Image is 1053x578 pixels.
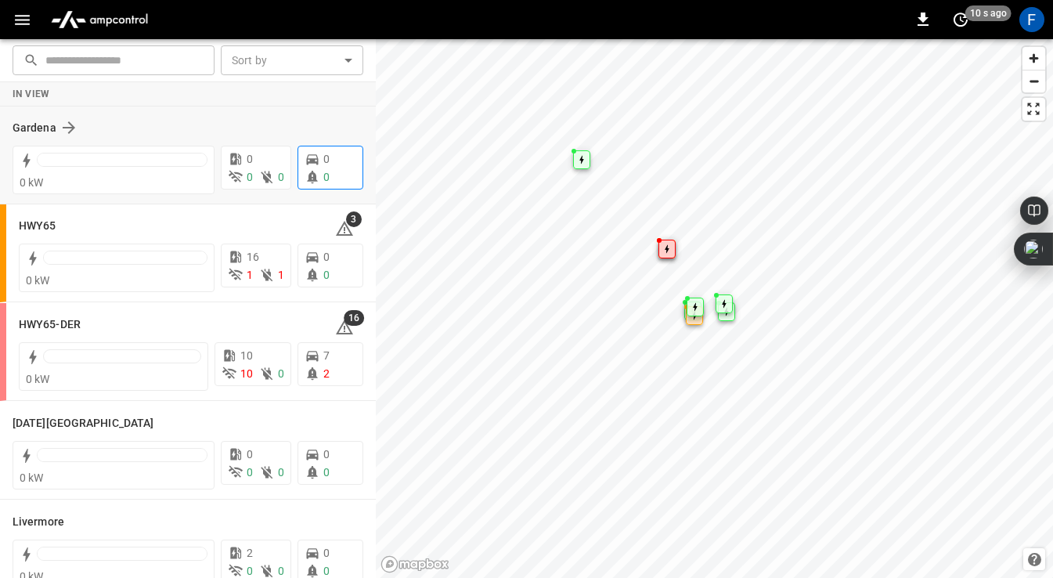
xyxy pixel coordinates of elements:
span: 10 [240,349,253,362]
span: 0 kW [26,274,50,287]
span: 0 [247,171,253,183]
span: 0 [323,251,330,263]
h6: HWY65-DER [19,316,81,334]
div: Map marker [658,240,676,258]
h6: Livermore [13,514,64,531]
span: 0 [323,547,330,559]
div: Map marker [684,302,701,320]
img: ampcontrol.io logo [45,5,154,34]
canvas: Map [376,39,1053,578]
span: 0 [323,448,330,461]
span: 0 [247,448,253,461]
span: 10 s ago [965,5,1012,21]
span: 2 [323,367,330,380]
span: 0 [278,466,284,479]
span: 0 [323,153,330,165]
span: 0 kW [26,373,50,385]
h6: HWY65 [19,218,56,235]
span: 0 [278,565,284,577]
h6: Karma Center [13,415,153,432]
div: Map marker [687,298,704,316]
span: 0 [247,466,253,479]
span: 0 [247,153,253,165]
button: set refresh interval [948,7,973,32]
span: 0 kW [20,176,44,189]
span: 1 [247,269,253,281]
span: 0 [323,565,330,577]
span: 0 [323,269,330,281]
span: 0 kW [20,471,44,484]
div: Map marker [686,306,703,325]
button: Zoom out [1022,70,1045,92]
span: 10 [240,367,253,380]
span: 7 [323,349,330,362]
span: 3 [346,211,362,227]
div: Map marker [573,150,590,169]
span: 0 [247,565,253,577]
span: 0 [323,171,330,183]
h6: Gardena [13,120,56,137]
span: 0 [323,466,330,479]
span: 0 [278,171,284,183]
span: 2 [247,547,253,559]
strong: In View [13,89,50,99]
span: 0 [278,367,284,380]
button: Zoom in [1022,47,1045,70]
div: profile-icon [1019,7,1044,32]
span: 16 [247,251,259,263]
div: Map marker [716,294,733,313]
span: 16 [344,310,364,326]
a: Mapbox homepage [380,555,449,573]
span: 1 [278,269,284,281]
